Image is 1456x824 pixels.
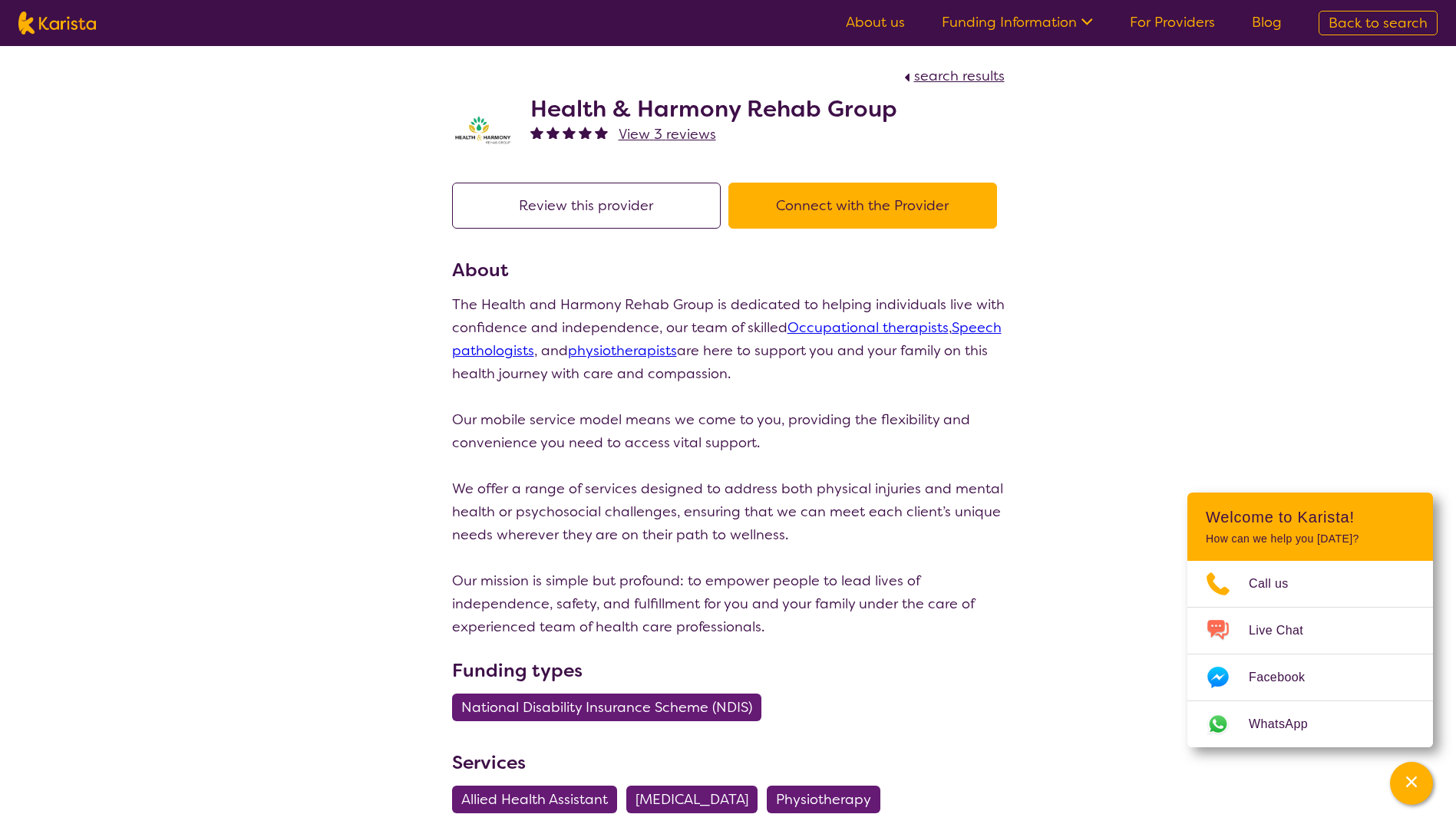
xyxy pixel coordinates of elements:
span: Live Chat [1249,619,1322,642]
a: National Disability Insurance Scheme (NDIS) [452,698,771,717]
span: Physiotherapy [776,786,871,813]
img: fullstar [563,126,576,139]
img: fullstar [530,126,543,139]
a: Physiotherapy [767,790,890,809]
span: National Disability Insurance Scheme (NDIS) [461,694,752,721]
img: ztak9tblhgtrn1fit8ap.png [452,114,513,145]
img: Karista logo [18,12,96,35]
a: Allied Health Assistant [452,790,626,809]
h3: Funding types [452,657,1005,684]
button: Review this provider [452,183,721,229]
h3: Services [452,749,1005,776]
a: Occupational therapists [787,318,949,337]
span: Back to search [1329,14,1428,32]
button: Channel Menu [1390,762,1433,805]
button: Connect with the Provider [728,183,997,229]
a: Back to search [1319,11,1438,35]
h2: Welcome to Karista! [1206,508,1415,526]
img: fullstar [546,126,560,139]
p: The Health and Harmony Rehab Group is dedicated to helping individuals live with confidence and i... [452,293,1005,385]
a: Funding Information [942,13,1093,31]
p: Our mobile service model means we come to you, providing the flexibility and convenience you need... [452,408,1005,454]
a: Connect with the Provider [728,196,1005,215]
img: fullstar [579,126,592,139]
p: How can we help you [DATE]? [1206,532,1415,545]
span: WhatsApp [1249,713,1326,736]
a: For Providers [1130,13,1215,31]
ul: Choose channel [1187,561,1433,747]
a: Web link opens in a new tab. [1187,701,1433,747]
div: Channel Menu [1187,493,1433,747]
a: [MEDICAL_DATA] [626,790,767,809]
a: search results [900,67,1005,85]
span: Call us [1249,572,1307,595]
img: fullstar [595,126,608,139]
span: [MEDICAL_DATA] [636,786,748,813]
span: View 3 reviews [619,125,716,143]
p: We offer a range of services designed to address both physical injuries and mental health or psyc... [452,477,1005,546]
p: Our mission is simple but profound: to empower people to lead lives of independence, safety, and ... [452,569,1005,638]
h3: About [452,256,1005,284]
a: View 3 reviews [619,123,716,146]
span: Allied Health Assistant [461,786,608,813]
span: Facebook [1249,666,1323,689]
h2: Health & Harmony Rehab Group [530,95,897,123]
a: Review this provider [452,196,728,215]
a: physiotherapists [568,341,677,360]
a: About us [846,13,905,31]
a: Blog [1252,13,1282,31]
span: search results [914,67,1005,85]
